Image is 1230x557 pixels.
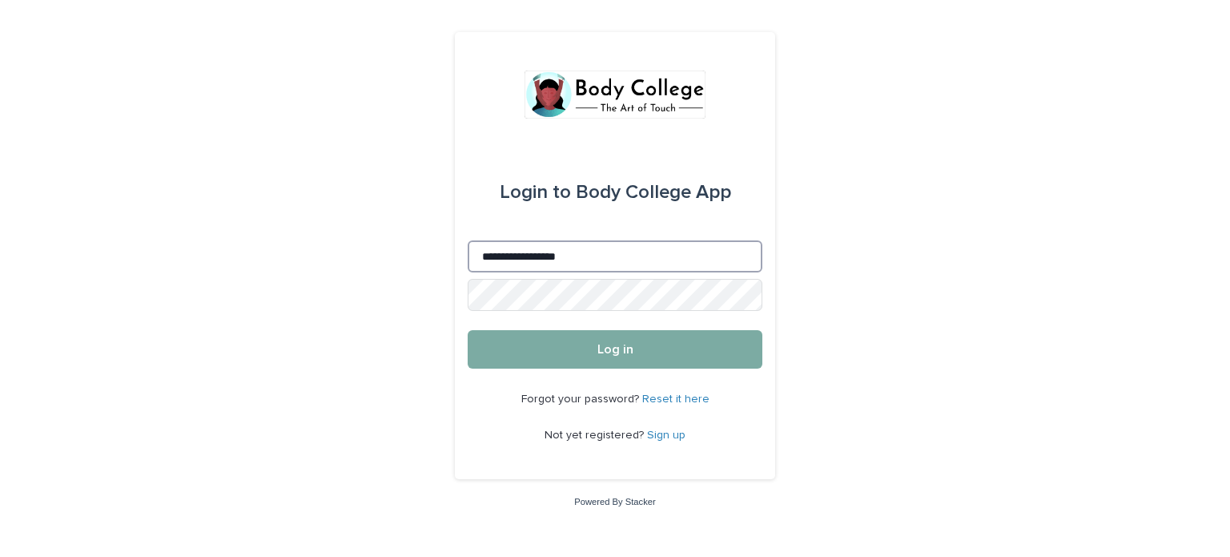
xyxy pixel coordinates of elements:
[500,170,731,215] div: Body College App
[642,394,709,405] a: Reset it here
[521,394,642,405] span: Forgot your password?
[500,183,571,202] span: Login to
[468,330,762,369] button: Log in
[525,71,705,119] img: xvtzy2PTuGgGH0xbwGb2
[597,343,633,356] span: Log in
[545,430,647,441] span: Not yet registered?
[647,430,685,441] a: Sign up
[574,497,655,507] a: Powered By Stacker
